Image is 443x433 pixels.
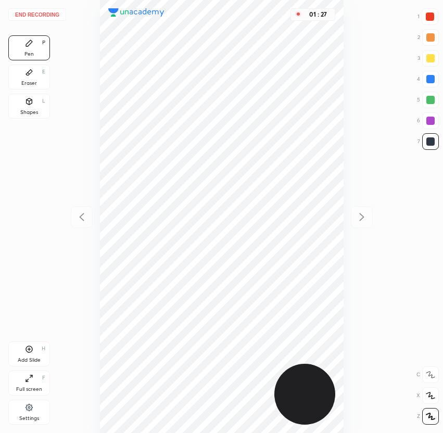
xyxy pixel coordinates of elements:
div: Eraser [21,81,37,86]
div: 5 [417,92,439,108]
div: P [42,40,45,45]
div: Settings [19,416,39,421]
img: logo.38c385cc.svg [108,8,164,17]
button: End recording [8,8,66,21]
div: H [42,346,45,351]
div: F [42,375,45,380]
div: C [416,366,439,383]
div: 6 [417,112,439,129]
div: Z [417,408,439,425]
div: 4 [417,71,439,87]
div: 7 [417,133,439,150]
div: Add Slide [18,358,41,363]
div: Full screen [16,387,42,392]
div: X [416,387,439,404]
div: 2 [417,29,439,46]
div: Shapes [20,110,38,115]
div: 3 [417,50,439,67]
div: 1 [417,8,438,25]
div: E [42,69,45,74]
div: L [42,98,45,104]
div: Pen [24,52,34,57]
div: 01 : 27 [306,11,331,18]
